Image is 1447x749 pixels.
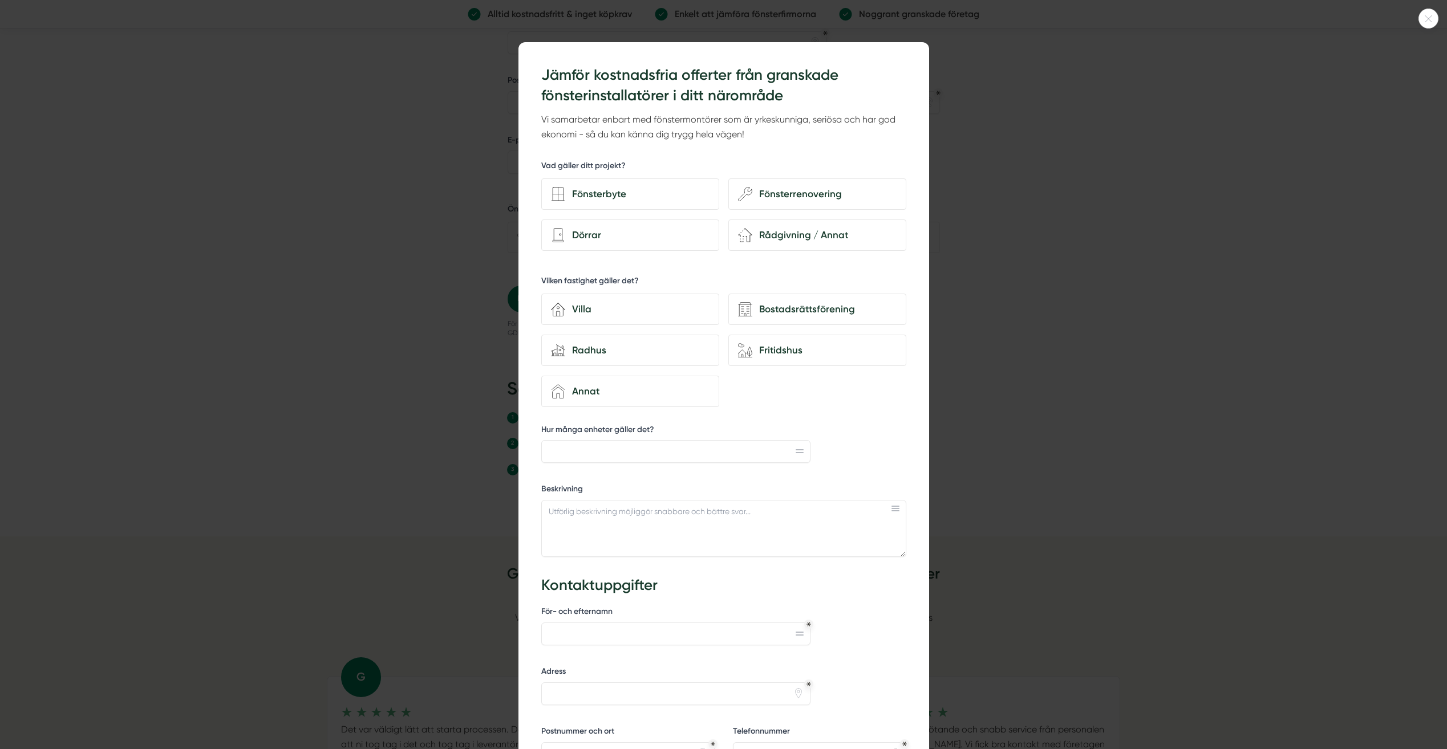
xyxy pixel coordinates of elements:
label: Telefonnummer [733,726,906,740]
label: Adress [541,666,810,680]
div: Obligatoriskt [711,742,715,746]
div: Obligatoriskt [902,742,907,746]
label: Hur många enheter gäller det? [541,424,810,438]
label: För- och efternamn [541,606,810,620]
h5: Vilken fastighet gäller det? [541,275,639,290]
div: Obligatoriskt [806,622,811,626]
h3: Jämför kostnadsfria offerter från granskade fönsterinstallatörer i ditt närområde [541,65,906,107]
p: Vi samarbetar enbart med fönstermontörer som är yrkeskunniga, seriösa och har god ekonomi - så du... [541,112,906,143]
h3: Kontaktuppgifter [541,575,906,596]
label: Postnummer och ort [541,726,715,740]
h5: Vad gäller ditt projekt? [541,160,626,174]
div: Obligatoriskt [806,682,811,686]
label: Beskrivning [541,483,906,498]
